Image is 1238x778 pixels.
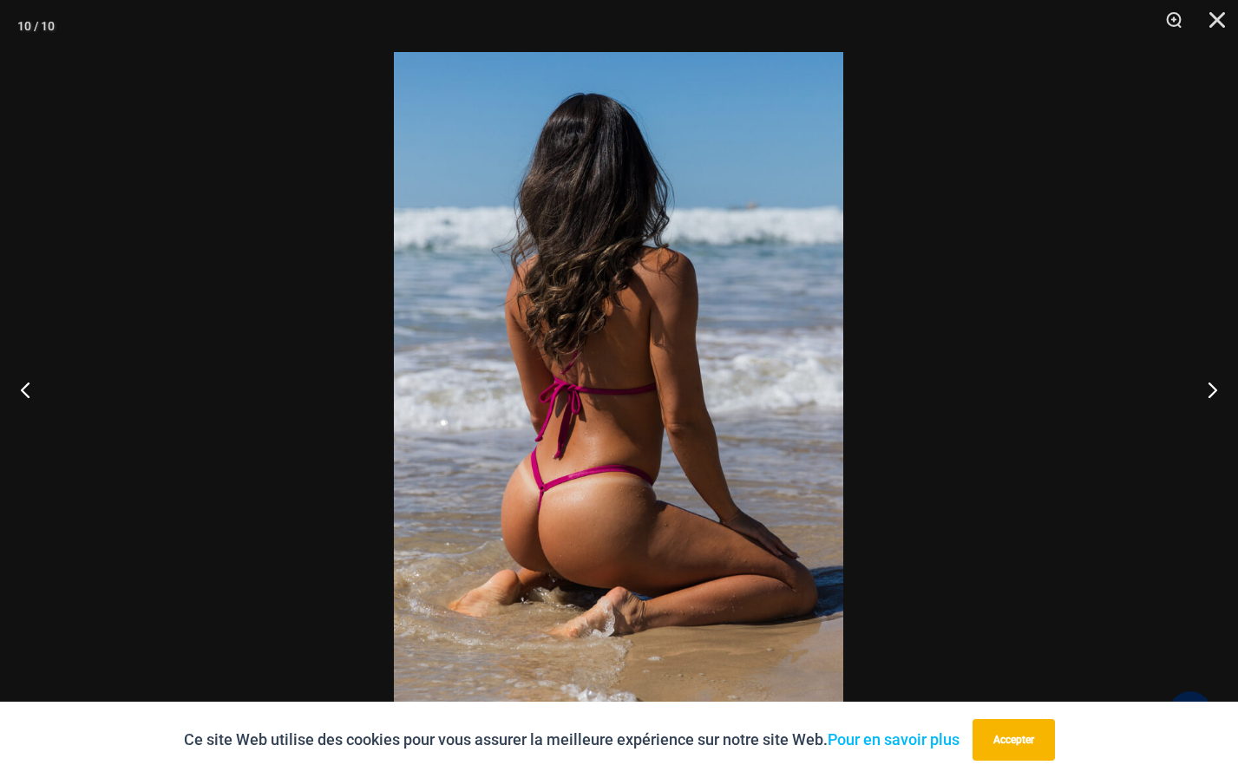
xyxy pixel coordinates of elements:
[828,730,960,749] a: Pour en savoir plus
[1173,346,1238,433] button: Prochain
[394,52,843,726] img: Corde Raide Rose 319 Haut 4212 Micro 10
[973,719,1055,761] button: Accepter
[184,727,960,753] p: Ce site Web utilise des cookies pour vous assurer la meilleure expérience sur notre site Web.
[17,13,55,39] div: 10 / 10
